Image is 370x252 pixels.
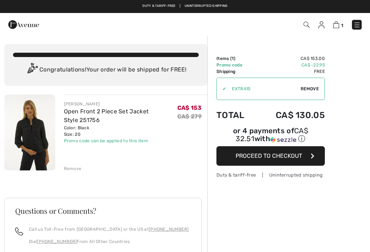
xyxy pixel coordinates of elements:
img: My Info [318,21,324,29]
div: [PERSON_NAME] [64,101,177,107]
div: Remove [64,165,82,172]
span: CA$ 32.51 [236,126,308,143]
div: or 4 payments of with [216,127,325,144]
s: CA$ 279 [177,113,202,120]
img: 1ère Avenue [8,17,39,32]
td: CA$ -22.95 [256,62,325,68]
div: Color: Black Size: 20 [64,125,177,138]
span: Remove [301,86,319,92]
td: Items ( ) [216,55,256,62]
span: CA$ 153 [177,104,202,111]
div: Duty & tariff-free | Uninterrupted shipping [216,171,325,178]
input: Promo code [226,78,301,100]
a: [PHONE_NUMBER] [149,227,189,232]
td: CA$ 130.05 [256,103,325,127]
div: ✔ [217,86,226,92]
a: [PHONE_NUMBER] [37,239,77,244]
a: 1 [333,20,343,29]
div: Promo code can be applied to this item [64,138,177,144]
span: 1 [232,56,234,61]
p: Call us Toll-Free from [GEOGRAPHIC_DATA] or the US at [29,226,189,233]
span: Proceed to Checkout [236,152,302,159]
img: Menu [353,21,361,29]
a: Open Front 2 Piece Set Jacket Style 251756 [64,108,149,123]
a: 1ère Avenue [8,21,39,27]
td: Total [216,103,256,127]
img: Search [304,22,310,28]
img: Shopping Bag [333,21,339,28]
img: Sezzle [270,136,296,143]
td: CA$ 153.00 [256,55,325,62]
td: Free [256,68,325,75]
button: Proceed to Checkout [216,146,325,166]
div: or 4 payments ofCA$ 32.51withSezzle Click to learn more about Sezzle [216,127,325,146]
img: Open Front 2 Piece Set Jacket Style 251756 [4,95,55,170]
p: Dial From All Other Countries [29,238,189,245]
div: Congratulations! Your order will be shipped for FREE! [13,63,199,77]
td: Promo code [216,62,256,68]
span: 1 [341,23,343,28]
img: call [15,227,23,235]
img: Congratulation2.svg [25,63,39,77]
td: Shipping [216,68,256,75]
h3: Questions or Comments? [15,207,191,214]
